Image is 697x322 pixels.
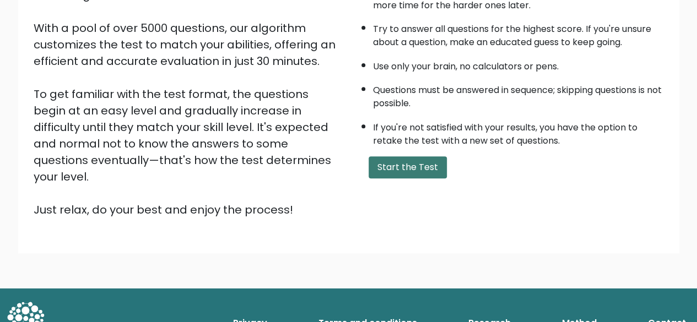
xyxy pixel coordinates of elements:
[373,54,664,73] li: Use only your brain, no calculators or pens.
[373,17,664,49] li: Try to answer all questions for the highest score. If you're unsure about a question, make an edu...
[369,156,447,178] button: Start the Test
[373,78,664,110] li: Questions must be answered in sequence; skipping questions is not possible.
[373,116,664,148] li: If you're not satisfied with your results, you have the option to retake the test with a new set ...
